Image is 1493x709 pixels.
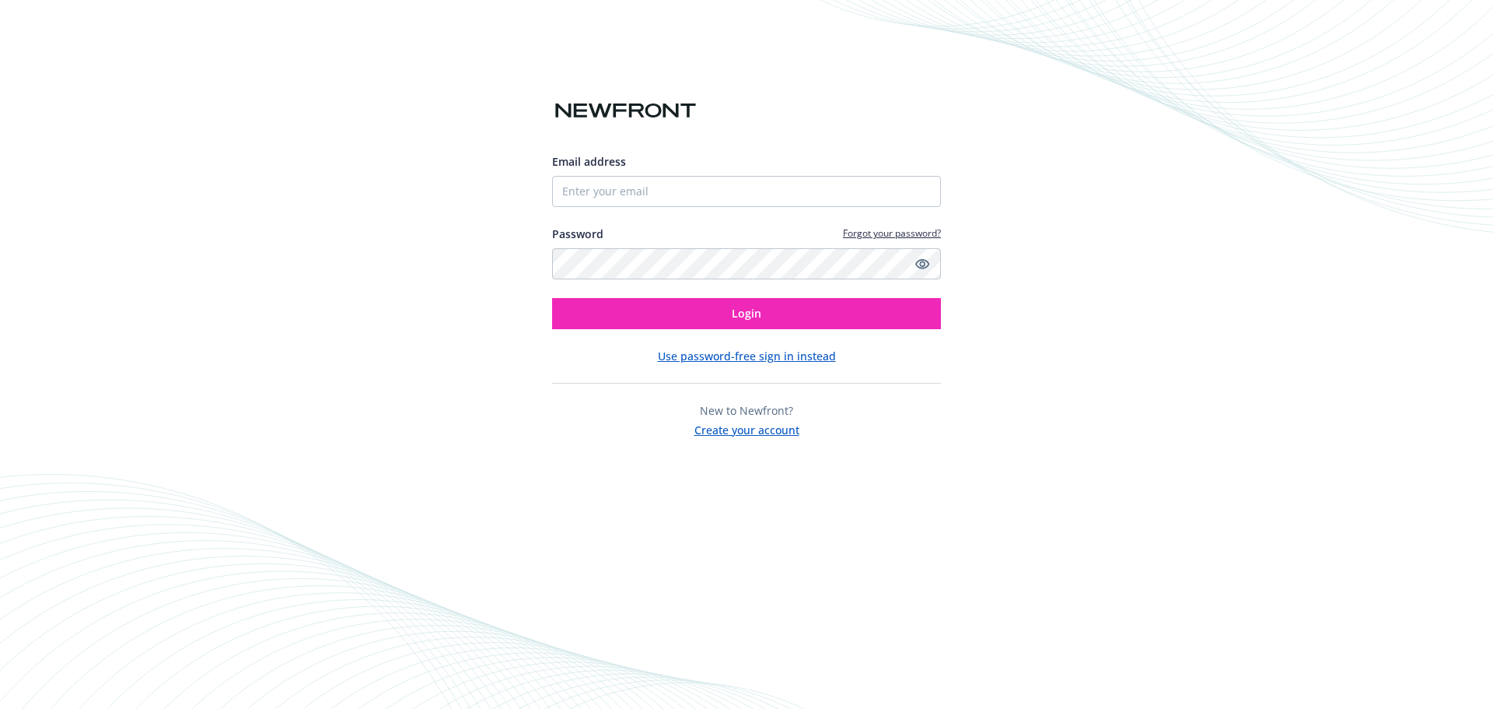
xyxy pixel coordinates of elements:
[552,176,941,207] input: Enter your email
[658,348,836,364] button: Use password-free sign in instead
[552,298,941,329] button: Login
[552,226,603,242] label: Password
[552,248,941,279] input: Enter your password
[700,403,793,418] span: New to Newfront?
[732,306,761,321] span: Login
[913,254,932,273] a: Show password
[843,226,941,240] a: Forgot your password?
[694,419,799,438] button: Create your account
[552,97,699,125] img: Newfront logo
[552,154,626,169] span: Email address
